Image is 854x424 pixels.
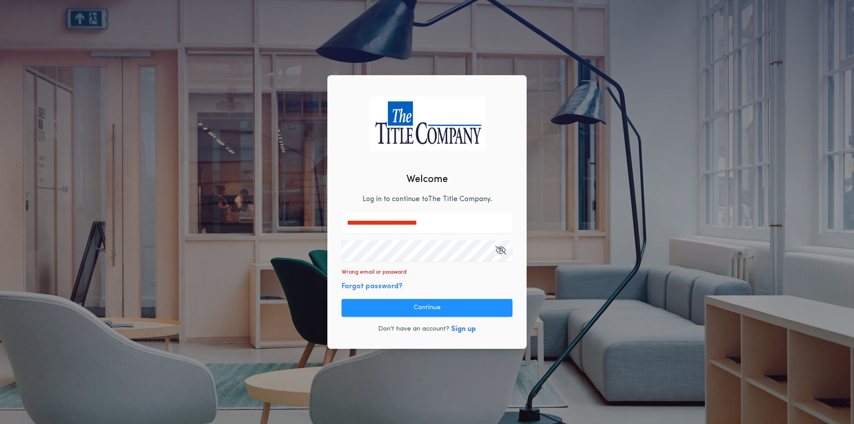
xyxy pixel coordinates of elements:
[342,269,407,276] p: Wrong email or password
[342,281,403,292] button: Forgot password?
[369,96,485,151] img: logo
[342,299,512,317] button: Continue
[363,194,492,205] p: Log in to continue to The Title Company .
[378,325,449,334] p: Don't have an account?
[451,324,476,335] button: Sign up
[407,172,448,187] h2: Welcome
